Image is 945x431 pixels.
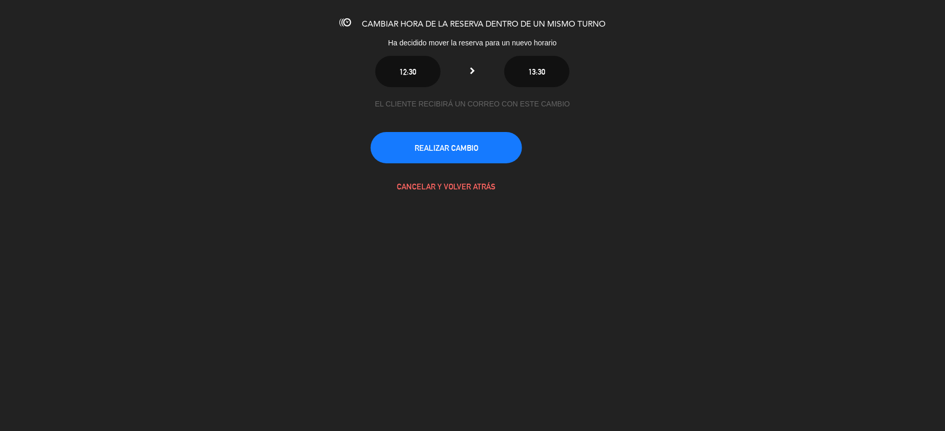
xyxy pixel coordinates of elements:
button: REALIZAR CAMBIO [371,132,522,163]
div: EL CLIENTE RECIBIRÁ UN CORREO CON ESTE CAMBIO [371,98,574,110]
button: 12:30 [375,56,441,87]
span: 12:30 [399,67,416,76]
div: Ha decidido mover la reserva para un nuevo horario [300,37,645,49]
span: CAMBIAR HORA DE LA RESERVA DENTRO DE UN MISMO TURNO [362,20,606,29]
span: 13:30 [529,67,546,76]
button: CANCELAR Y VOLVER ATRÁS [371,171,522,202]
button: 13:30 [504,56,570,87]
